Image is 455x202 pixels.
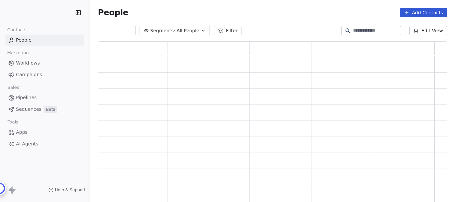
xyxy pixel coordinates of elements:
a: AI Agents [5,138,84,149]
span: Beta [44,106,57,113]
span: Marketing [4,48,32,58]
a: Pipelines [5,92,84,103]
span: Segments: [150,27,175,34]
span: People [16,37,32,44]
span: Pipelines [16,94,37,101]
span: Contacts [4,25,29,35]
span: Sales [5,83,22,93]
span: Apps [16,129,28,136]
span: Tools [5,117,21,127]
a: Apps [5,127,84,138]
span: Help & Support [55,187,86,193]
button: Add Contacts [400,8,447,17]
a: People [5,35,84,46]
button: Edit View [409,26,447,35]
span: Workflows [16,60,40,67]
a: Help & Support [48,187,86,193]
span: All People [177,27,199,34]
button: Filter [214,26,241,35]
a: Campaigns [5,69,84,80]
span: Sequences [16,106,41,113]
span: AI Agents [16,140,38,147]
span: People [98,8,128,18]
span: Campaigns [16,71,42,78]
a: SequencesBeta [5,104,84,115]
a: Workflows [5,58,84,69]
